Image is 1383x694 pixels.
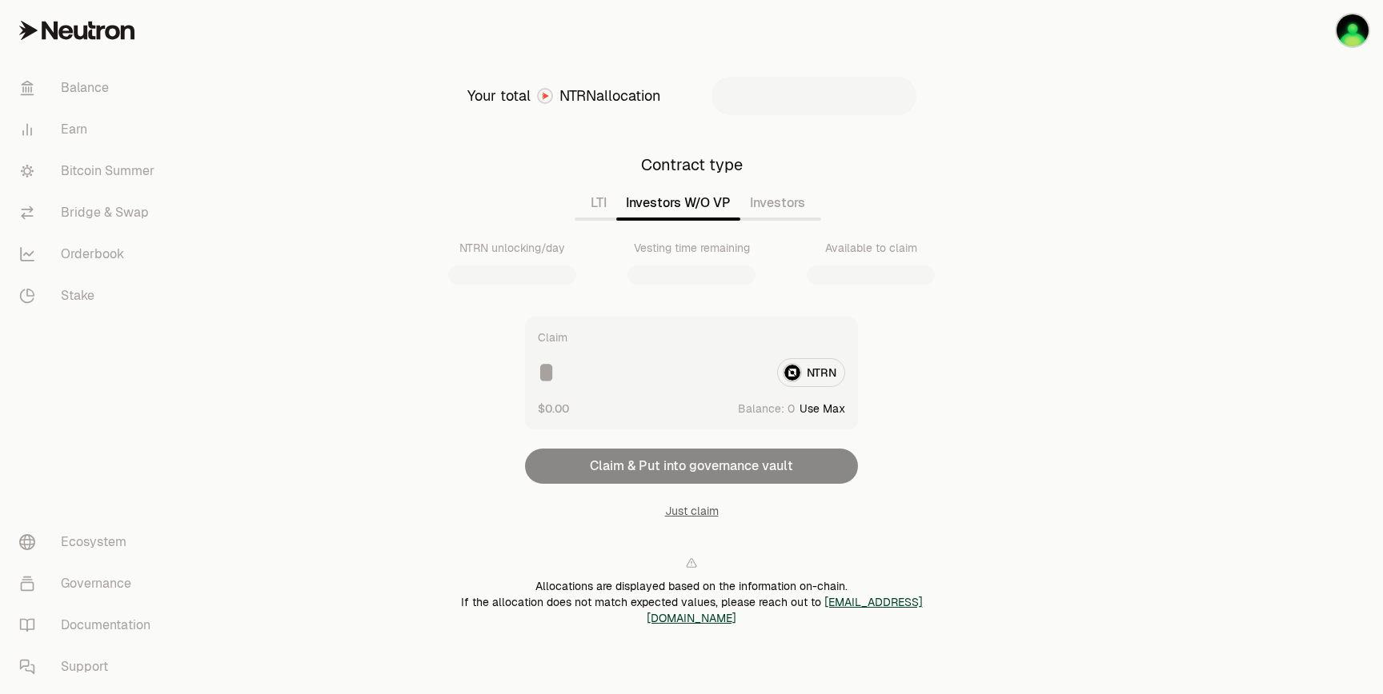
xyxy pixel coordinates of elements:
a: Documentation [6,604,173,646]
a: Support [6,646,173,688]
div: Your total [467,85,531,107]
a: Orderbook [6,233,173,275]
div: Allocations are displayed based on the information on-chain. [416,578,967,594]
button: Just claim [665,503,719,519]
a: Bridge & Swap [6,192,173,233]
div: If the allocation does not match expected values, please reach out to [416,594,967,626]
img: Wallet for LTI [1337,14,1369,46]
div: NTRN unlocking/day [459,240,565,256]
button: Use Max [800,401,845,417]
button: Investors W/O VP [616,187,740,219]
a: Earn [6,109,173,150]
div: Contract type [641,154,743,176]
a: Bitcoin Summer [6,150,173,192]
div: Available to claim [825,240,917,256]
a: Governance [6,563,173,604]
a: Balance [6,67,173,109]
a: Stake [6,275,173,317]
button: LTI [581,187,616,219]
img: Neutron Logo [539,90,551,102]
span: Balance: [738,401,784,417]
a: Ecosystem [6,521,173,563]
button: $0.00 [538,400,569,417]
div: Claim [538,329,567,345]
span: NTRN [559,86,596,105]
div: Vesting time remaining [634,240,750,256]
button: Investors [740,187,815,219]
div: allocation [559,85,660,107]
